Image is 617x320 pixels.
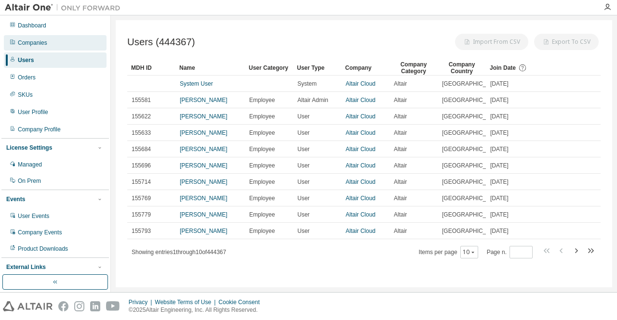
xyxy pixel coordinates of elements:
span: [GEOGRAPHIC_DATA] [442,80,502,88]
span: [GEOGRAPHIC_DATA] [442,113,502,120]
div: Dashboard [18,22,46,29]
a: [PERSON_NAME] [180,179,228,185]
div: User Type [297,60,337,76]
a: Altair Cloud [346,146,376,153]
span: Altair [394,145,407,153]
button: Import From CSV [455,34,528,50]
a: Altair Cloud [346,211,376,218]
a: System User [180,80,213,87]
div: External Links [6,263,46,271]
div: Company [345,60,386,76]
a: [PERSON_NAME] [180,195,228,202]
img: linkedin.svg [90,301,100,311]
span: [GEOGRAPHIC_DATA] [442,162,502,169]
span: User [297,129,309,137]
a: Altair Cloud [346,195,376,202]
span: 155769 [132,194,151,202]
span: Altair [394,162,407,169]
span: [DATE] [490,113,509,120]
span: User [297,178,309,186]
div: Company Category [393,60,434,76]
span: 155581 [132,96,151,104]
span: 155696 [132,162,151,169]
a: [PERSON_NAME] [180,162,228,169]
span: [DATE] [490,96,509,104]
span: User [297,227,309,235]
div: Orders [18,74,36,81]
span: [DATE] [490,178,509,186]
button: 10 [463,248,476,256]
div: User Profile [18,108,48,116]
div: License Settings [6,144,52,152]
span: Employee [249,178,275,186]
span: [GEOGRAPHIC_DATA] [442,96,502,104]
span: [DATE] [490,129,509,137]
div: Companies [18,39,47,47]
span: Users (444367) [127,37,195,48]
a: Altair Cloud [346,162,376,169]
span: Altair Admin [297,96,328,104]
span: [GEOGRAPHIC_DATA] [442,129,502,137]
span: 155684 [132,145,151,153]
span: [DATE] [490,145,509,153]
img: instagram.svg [74,301,84,311]
span: Altair [394,194,407,202]
div: User Category [249,60,289,76]
a: [PERSON_NAME] [180,211,228,218]
button: Export To CSV [534,34,599,50]
span: User [297,211,309,218]
a: [PERSON_NAME] [180,113,228,120]
img: altair_logo.svg [3,301,53,311]
span: [GEOGRAPHIC_DATA] [442,194,502,202]
span: [DATE] [490,80,509,88]
a: Altair Cloud [346,179,376,185]
div: Product Downloads [18,245,68,253]
a: [PERSON_NAME] [180,146,228,153]
span: Altair [394,113,407,120]
a: [PERSON_NAME] [180,228,228,234]
span: Employee [249,96,275,104]
span: Altair [394,96,407,104]
div: Website Terms of Use [155,298,218,306]
a: [PERSON_NAME] [180,97,228,103]
span: [DATE] [490,211,509,218]
span: Page n. [487,246,533,258]
span: Altair [394,178,407,186]
span: System [297,80,317,88]
span: 155714 [132,178,151,186]
div: MDH ID [131,60,172,76]
div: Name [179,60,241,76]
div: On Prem [18,177,41,185]
span: [GEOGRAPHIC_DATA] [442,178,502,186]
img: youtube.svg [106,301,120,311]
a: Altair Cloud [346,228,376,234]
span: [DATE] [490,227,509,235]
span: [GEOGRAPHIC_DATA] [442,211,502,218]
div: Company Events [18,229,62,236]
div: Company Country [442,60,482,76]
svg: Date when the user was first added or directly signed up. If the user was deleted and later re-ad... [518,64,527,72]
span: Employee [249,227,275,235]
span: Items per page [419,246,478,258]
span: Employee [249,162,275,169]
span: Employee [249,194,275,202]
span: User [297,145,309,153]
a: Altair Cloud [346,129,376,136]
div: SKUs [18,91,33,99]
a: Altair Cloud [346,97,376,103]
span: Altair [394,211,407,218]
span: [GEOGRAPHIC_DATA] [442,145,502,153]
div: Company Profile [18,126,61,133]
span: [DATE] [490,194,509,202]
div: Managed [18,161,42,168]
span: 155779 [132,211,151,218]
div: Cookie Consent [218,298,265,306]
span: Join Date [490,64,516,71]
span: [GEOGRAPHIC_DATA] [442,227,502,235]
span: 155622 [132,113,151,120]
a: Altair Cloud [346,80,376,87]
span: Employee [249,145,275,153]
span: User [297,162,309,169]
span: Showing entries 1 through 10 of 444367 [132,249,226,256]
span: User [297,194,309,202]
